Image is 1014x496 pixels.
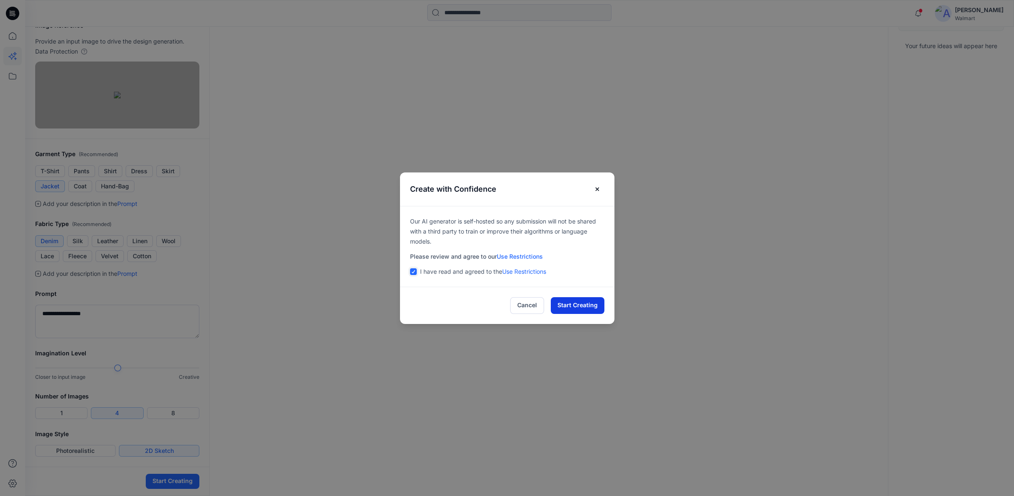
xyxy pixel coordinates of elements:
p: I have read and agreed to the [420,267,546,277]
button: Cancel [510,297,544,314]
p: Our AI generator is self-hosted so any submission will not be shared with a third party to train ... [410,216,604,247]
header: Create with Confidence [400,172,614,206]
a: Use Restrictions [502,268,546,275]
p: Please review and agree to our [410,252,604,262]
button: Close [590,182,604,196]
a: Use Restrictions [497,253,543,260]
button: Start Creating [551,297,604,314]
